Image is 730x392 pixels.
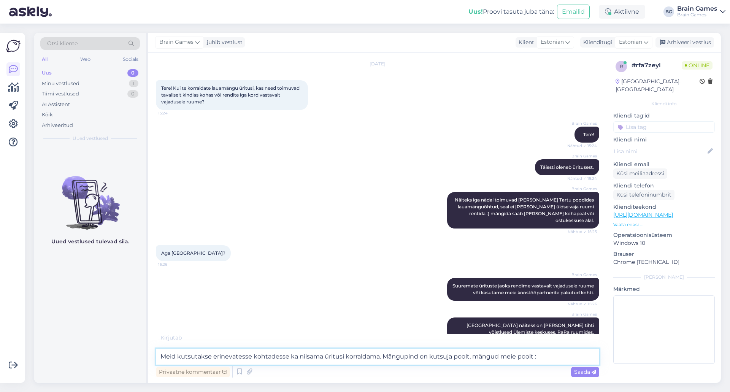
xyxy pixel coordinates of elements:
p: Klienditeekond [613,203,715,211]
span: Brain Games [568,153,597,159]
span: Brain Games [568,272,597,278]
p: Operatsioonisüsteem [613,231,715,239]
p: Kliendi nimi [613,136,715,144]
span: 15:24 [158,110,187,116]
div: [GEOGRAPHIC_DATA], [GEOGRAPHIC_DATA] [616,78,700,94]
p: Uued vestlused tulevad siia. [51,238,129,246]
div: Klient [516,38,534,46]
span: Brain Games [568,311,597,317]
span: Saada [574,368,596,375]
div: 1 [129,80,138,87]
p: Märkmed [613,285,715,293]
div: Aktiivne [599,5,645,19]
div: All [40,54,49,64]
div: 0 [127,90,138,98]
span: Aga [GEOGRAPHIC_DATA]? [161,250,225,256]
span: Tere! Kui te korraldate lauamängu üritusi, kas need toimuvad tavaliselt kindlas kohas või rendite... [161,85,301,105]
div: Privaatne kommentaar [156,367,230,377]
div: 0 [127,69,138,77]
a: Brain GamesBrain Games [677,6,725,18]
p: Kliendi telefon [613,182,715,190]
span: Täiesti oleneb üritusest. [540,164,594,170]
div: Klienditugi [580,38,613,46]
input: Lisa nimi [614,147,706,156]
b: Uus! [468,8,483,15]
span: Näiteks iga nädal toimuvad [PERSON_NAME] Tartu poodides lauamänguõhtud, seal ei [PERSON_NAME] üld... [455,197,595,223]
span: Online [682,61,713,70]
div: Brain Games [677,6,717,12]
span: Brain Games [568,121,597,126]
div: Minu vestlused [42,80,79,87]
input: Lisa tag [613,121,715,133]
div: [DATE] [156,60,599,67]
div: # rfa7zeyl [632,61,682,70]
p: Kliendi tag'id [613,112,715,120]
div: Küsi telefoninumbrit [613,190,674,200]
div: Proovi tasuta juba täna: [468,7,554,16]
img: Askly Logo [6,39,21,53]
div: Socials [121,54,140,64]
span: Uued vestlused [73,135,108,142]
span: [GEOGRAPHIC_DATA] näiteks on [PERSON_NAME] tihti võistlused Ülemiste keskuses, RaRa ruumides. [467,322,595,335]
span: Suuremate ürituste jaoks rendime vastavalt vajadusele ruume või kasutame meie koostööpartnerite p... [452,283,595,295]
div: Brain Games [677,12,717,18]
span: Nähtud ✓ 15:26 [568,301,597,307]
span: Nähtud ✓ 15:24 [567,143,597,149]
span: Nähtud ✓ 15:25 [568,229,597,235]
span: Tere! [583,132,594,137]
p: Vaata edasi ... [613,221,715,228]
p: Chrome [TECHNICAL_ID] [613,258,715,266]
p: Windows 10 [613,239,715,247]
span: Estonian [541,38,564,46]
span: r [620,63,623,69]
div: BG [663,6,674,17]
div: Kirjutab [156,334,599,342]
div: Uus [42,69,52,77]
span: Brain Games [159,38,194,46]
p: Brauser [613,250,715,258]
button: Emailid [557,5,590,19]
textarea: Meid kutsutakse erinevatesse kohtadesse ka niisama üritusi korraldama. Mängupind on kutsuja poolt... [156,349,599,365]
div: juhib vestlust [204,38,243,46]
p: Kliendi email [613,160,715,168]
span: Brain Games [568,186,597,192]
div: Arhiveeri vestlus [655,37,714,48]
div: [PERSON_NAME] [613,274,715,281]
div: Tiimi vestlused [42,90,79,98]
span: Estonian [619,38,642,46]
span: Otsi kliente [47,40,78,48]
span: . [182,334,183,341]
a: [URL][DOMAIN_NAME] [613,211,673,218]
span: 15:26 [158,262,187,267]
img: No chats [34,162,146,231]
span: Nähtud ✓ 15:24 [567,176,597,181]
div: Kõik [42,111,53,119]
div: Arhiveeritud [42,122,73,129]
div: Web [79,54,92,64]
div: Küsi meiliaadressi [613,168,667,179]
div: Kliendi info [613,100,715,107]
div: AI Assistent [42,101,70,108]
